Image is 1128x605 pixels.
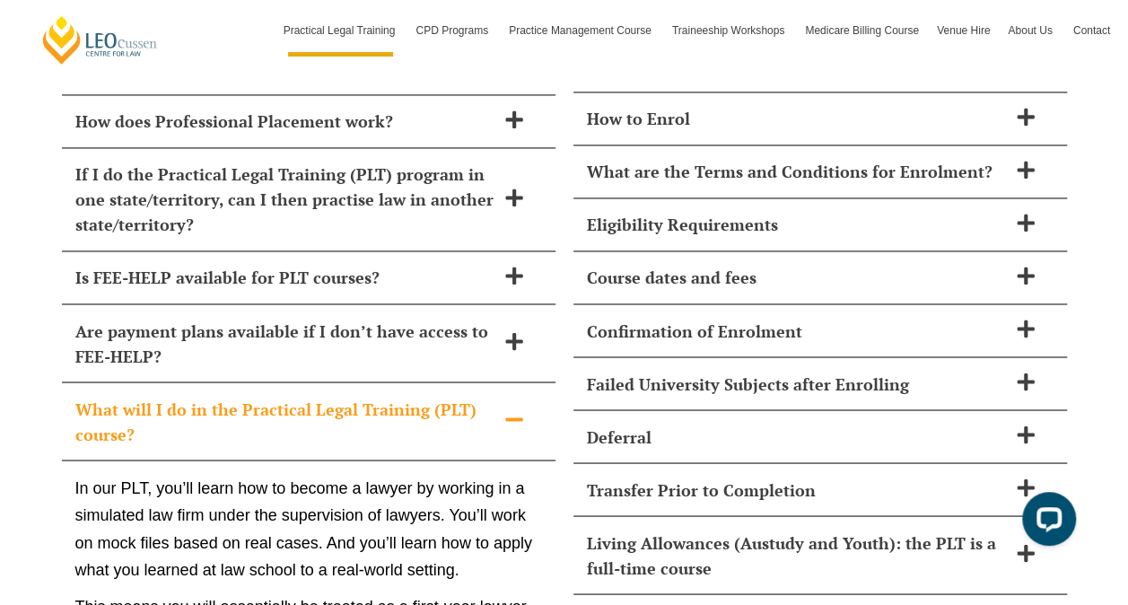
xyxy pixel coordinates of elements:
[587,371,1007,396] h2: Failed University Subjects after Enrolling
[407,4,500,57] a: CPD Programs
[587,318,1007,343] h2: Confirmation of Enrolment
[75,396,495,446] h2: What will I do in the Practical Legal Training (PLT) course?
[75,265,495,290] h2: Is FEE-HELP available for PLT courses?
[587,265,1007,290] h2: Course dates and fees
[75,318,495,368] h2: Are payment plans available if I don’t have access to FEE-HELP?
[75,162,495,237] h2: If I do the Practical Legal Training (PLT) program in one state/territory, can I then practise la...
[40,14,160,66] a: [PERSON_NAME] Centre for Law
[587,424,1007,449] h2: Deferral
[1008,485,1083,560] iframe: LiveChat chat widget
[587,530,1007,580] h2: Living Allowances (Austudy and Youth): the PLT is a full-time course
[587,106,1007,131] h2: How to Enrol
[75,474,542,583] p: In our PLT, you’ll learn how to become a lawyer by working in a simulated law firm under the supe...
[587,212,1007,237] h2: Eligibility Requirements
[663,4,796,57] a: Traineeship Workshops
[75,109,495,134] h2: How does Professional Placement work?
[500,4,663,57] a: Practice Management Course
[928,4,999,57] a: Venue Hire
[1064,4,1119,57] a: Contact
[587,159,1007,184] h2: What are the Terms and Conditions for Enrolment?
[587,477,1007,502] h2: Transfer Prior to Completion
[796,4,928,57] a: Medicare Billing Course
[999,4,1063,57] a: About Us
[275,4,407,57] a: Practical Legal Training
